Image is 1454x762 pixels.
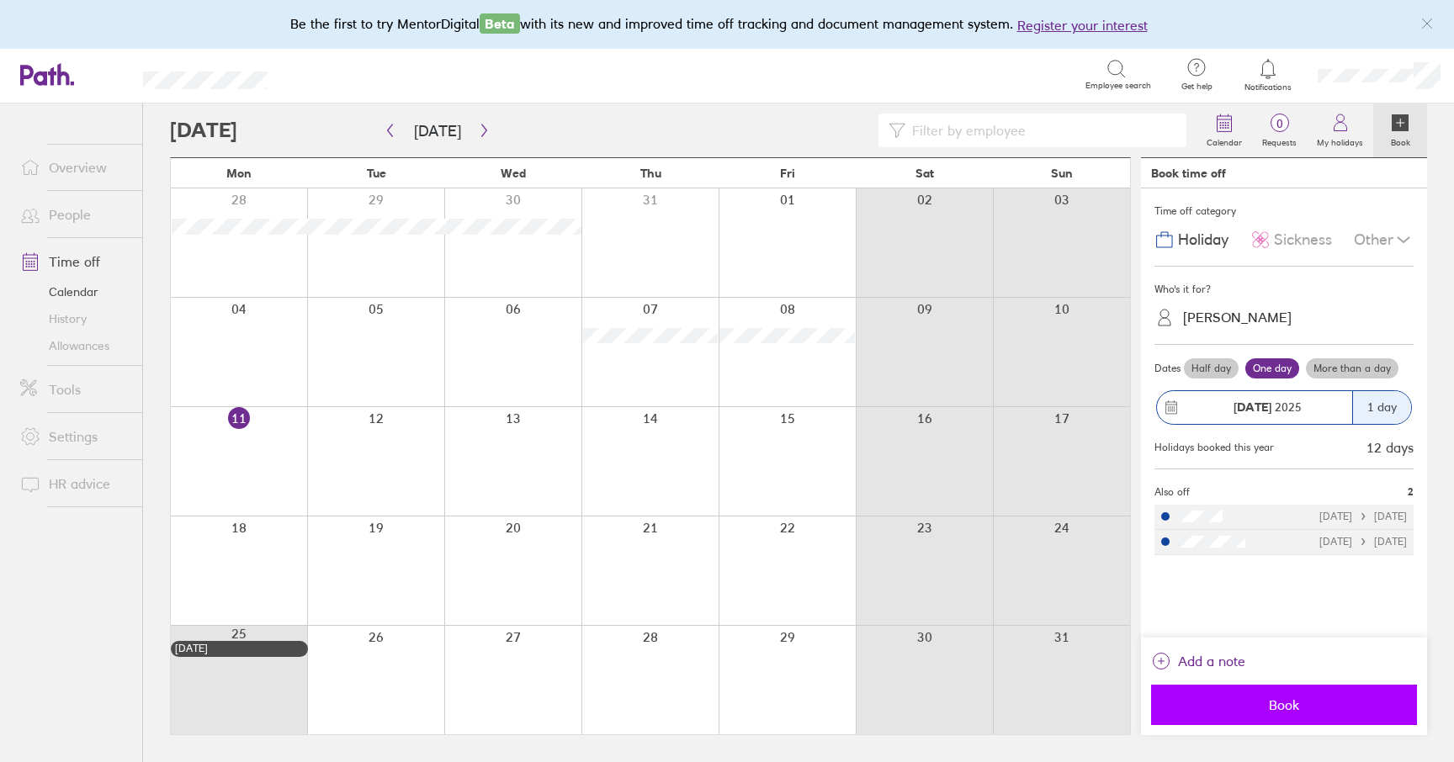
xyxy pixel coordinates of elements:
[175,643,304,654] div: [DATE]
[501,167,526,180] span: Wed
[7,332,142,359] a: Allowances
[1408,486,1414,498] span: 2
[1154,198,1414,224] div: Time off category
[1252,103,1307,157] a: 0Requests
[640,167,661,180] span: Thu
[1197,133,1252,148] label: Calendar
[7,278,142,305] a: Calendar
[1252,133,1307,148] label: Requests
[1184,358,1239,378] label: Half day
[7,245,142,278] a: Time off
[1381,133,1420,148] label: Book
[1178,231,1228,249] span: Holiday
[480,13,520,34] span: Beta
[1306,358,1398,378] label: More than a day
[7,373,142,406] a: Tools
[1154,442,1274,453] div: Holidays booked this year
[1183,310,1292,325] div: [PERSON_NAME]
[1170,82,1224,92] span: Get help
[1154,486,1190,498] span: Also off
[7,198,142,231] a: People
[1252,117,1307,130] span: 0
[1154,382,1414,433] button: [DATE] 20251 day
[1154,277,1414,302] div: Who's it for?
[1245,358,1299,378] label: One day
[1319,536,1407,548] div: [DATE] [DATE]
[915,167,934,180] span: Sat
[1241,82,1296,93] span: Notifications
[905,114,1176,146] input: Filter by employee
[1017,15,1148,35] button: Register your interest
[226,167,252,180] span: Mon
[1354,224,1414,256] div: Other
[1307,133,1373,148] label: My holidays
[1178,648,1245,675] span: Add a note
[7,420,142,453] a: Settings
[1154,362,1181,374] span: Dates
[313,66,356,82] div: Search
[1352,391,1411,424] div: 1 day
[1151,648,1245,675] button: Add a note
[780,167,795,180] span: Fri
[1319,511,1407,522] div: [DATE] [DATE]
[1373,103,1427,157] a: Book
[1234,400,1302,414] span: 2025
[1051,167,1073,180] span: Sun
[1241,57,1296,93] a: Notifications
[367,167,386,180] span: Tue
[1151,167,1226,180] div: Book time off
[7,305,142,332] a: History
[1163,697,1405,712] span: Book
[7,467,142,500] a: HR advice
[401,117,475,145] button: [DATE]
[290,13,1165,35] div: Be the first to try MentorDigital with its new and improved time off tracking and document manage...
[7,151,142,184] a: Overview
[1151,685,1417,725] button: Book
[1274,231,1332,249] span: Sickness
[1366,440,1414,455] div: 12 days
[1197,103,1252,157] a: Calendar
[1085,81,1151,91] span: Employee search
[1234,400,1271,415] strong: [DATE]
[1307,103,1373,157] a: My holidays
